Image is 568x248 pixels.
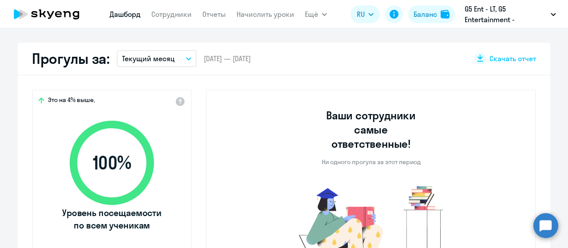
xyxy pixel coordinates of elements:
a: Начислить уроки [237,10,294,19]
h2: Прогулы за: [32,50,110,67]
p: Ни одного прогула за этот период [322,158,421,166]
img: balance [441,10,450,19]
p: Текущий месяц [122,53,175,64]
span: Уровень посещаемости по всем ученикам [61,207,163,232]
p: G5 Ent - LT, G5 Entertainment - [GEOGRAPHIC_DATA] / G5 Holdings LTD [465,4,547,25]
div: Баланс [414,9,437,20]
span: RU [357,9,365,20]
button: Ещё [305,5,327,23]
button: RU [351,5,380,23]
span: Ещё [305,9,318,20]
a: Сотрудники [151,10,192,19]
span: Скачать отчет [489,54,536,63]
span: Это на 4% выше, [48,96,95,106]
a: Отчеты [202,10,226,19]
span: [DATE] — [DATE] [204,54,251,63]
h3: Ваши сотрудники самые ответственные! [314,108,428,151]
a: Дашборд [110,10,141,19]
button: G5 Ent - LT, G5 Entertainment - [GEOGRAPHIC_DATA] / G5 Holdings LTD [460,4,560,25]
button: Текущий месяц [117,50,197,67]
button: Балансbalance [408,5,455,23]
span: 100 % [61,152,163,173]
